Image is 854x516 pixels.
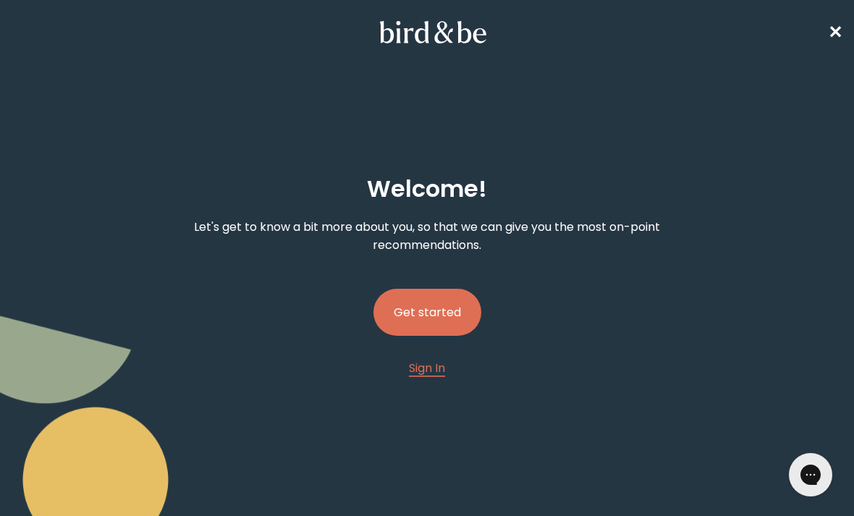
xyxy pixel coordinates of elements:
[161,218,693,254] p: Let's get to know a bit more about you, so that we can give you the most on-point recommendations.
[828,20,842,45] a: ✕
[373,266,481,359] a: Get started
[367,172,487,206] h2: Welcome !
[828,20,842,44] span: ✕
[409,360,445,376] span: Sign In
[373,289,481,336] button: Get started
[782,448,840,502] iframe: Gorgias live chat messenger
[409,359,445,377] a: Sign In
